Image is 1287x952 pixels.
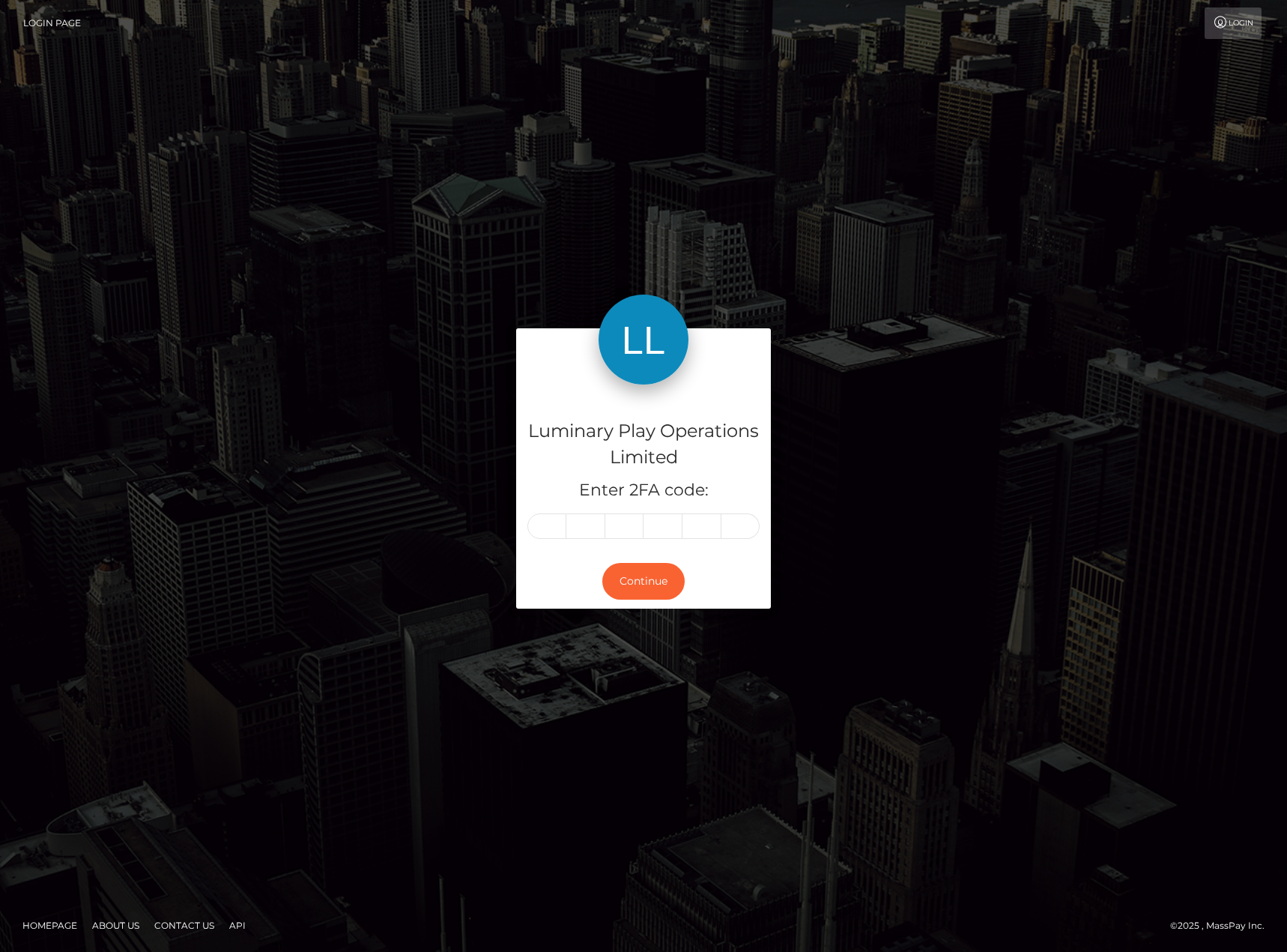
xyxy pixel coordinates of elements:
[599,295,688,385] img: Luminary Play Operations Limited
[148,914,220,937] a: Contact Us
[23,7,81,39] a: Login Page
[602,563,685,600] button: Continue
[1170,918,1276,934] div: © 2025 , MassPay Inc.
[1205,7,1262,39] a: Login
[527,479,760,502] h5: Enter 2FA code:
[223,914,252,937] a: API
[86,914,145,937] a: About Us
[527,418,760,471] h4: Luminary Play Operations Limited
[16,914,83,937] a: Homepage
